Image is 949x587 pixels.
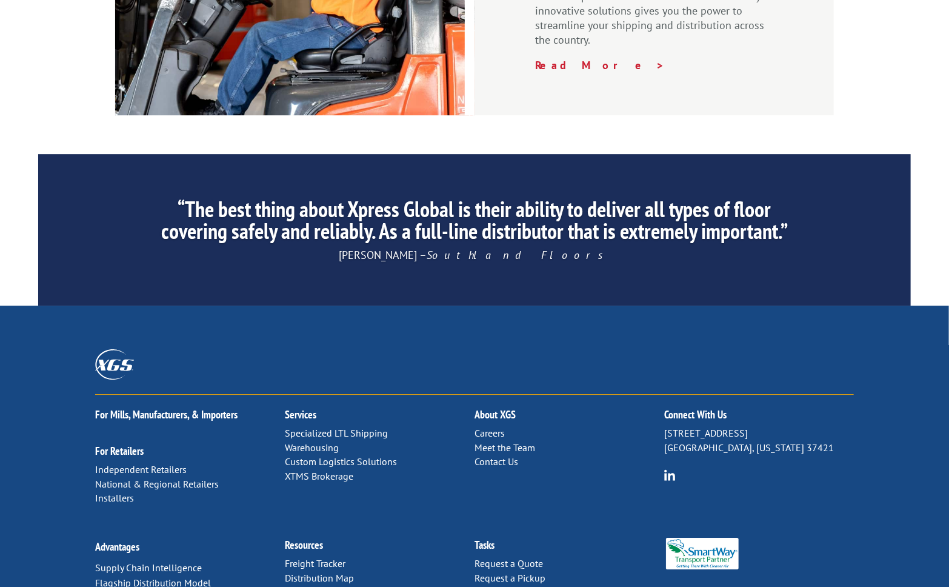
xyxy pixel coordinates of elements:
a: Meet the Team [474,441,535,454]
a: Distribution Map [285,572,354,584]
a: Warehousing [285,441,339,454]
a: Freight Tracker [285,557,345,569]
h2: “The best thing about Xpress Global is their ability to deliver all types of floor covering safel... [152,198,797,248]
a: Installers [95,492,134,504]
a: Advantages [95,540,139,554]
img: group-6 [664,469,676,481]
a: Resources [285,538,323,552]
a: Specialized LTL Shipping [285,427,388,439]
img: XGS_Logos_ALL_2024_All_White [95,349,134,379]
a: About XGS [474,408,516,421]
span: [PERSON_NAME] – [339,248,610,262]
a: National & Regional Retailers [95,478,219,490]
a: Request a Quote [474,557,543,569]
a: Services [285,408,316,421]
a: For Retailers [95,444,144,458]
em: Southland Floors [427,248,610,262]
a: Read More > [535,58,665,72]
p: [STREET_ADDRESS] [GEOGRAPHIC_DATA], [US_STATE] 37421 [664,426,854,455]
a: Supply Chain Intelligence [95,562,202,574]
h2: Tasks [474,540,664,557]
a: Request a Pickup [474,572,545,584]
a: XTMS Brokerage [285,470,353,482]
h2: Connect With Us [664,409,854,426]
a: Independent Retailers [95,463,187,475]
a: Careers [474,427,505,439]
img: Smartway_Logo [664,538,741,569]
a: Custom Logistics Solutions [285,455,397,468]
a: For Mills, Manufacturers, & Importers [95,408,238,421]
a: Contact Us [474,455,518,468]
